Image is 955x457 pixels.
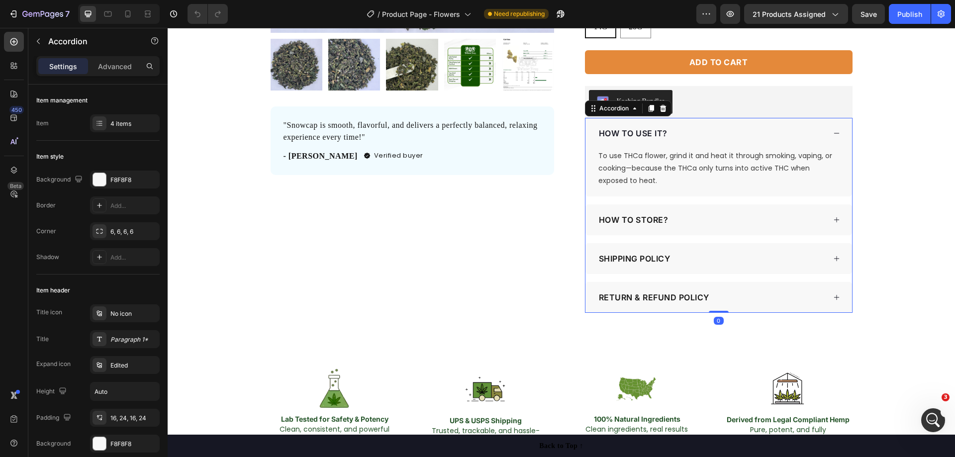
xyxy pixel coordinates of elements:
div: Add to cart [522,28,580,40]
img: gempages_580835598424605614-eddb36e2-1fb2-45cd-8024-f652d01c4694.png [599,341,642,382]
div: Publish [897,9,922,19]
p: Clean ingredients, real results for a pure experience. [413,397,525,416]
div: Item management [36,96,88,105]
div: Item [36,119,49,128]
div: Corner [36,227,56,236]
img: gempages_580835598424605614-df068e66-6fce-4d6a-88c2-f9ca5d6730ef.png [296,341,339,383]
div: Padding [36,411,73,425]
img: gempages_580835598424605614-216f3908-1606-4ae3-bf10-17a0cd548710.png [448,341,490,381]
div: No icon [110,309,157,318]
p: Settings [49,61,77,72]
div: Item style [36,152,64,161]
button: Publish [889,4,931,24]
p: Advanced [98,61,132,72]
div: Title icon [36,308,62,317]
div: Paragraph 1* [110,335,157,344]
div: Title [36,335,49,344]
div: Expand icon [36,360,71,368]
button: Kaching Bundles [421,62,505,86]
img: gempages_580835598424605614-19a15e65-4b50-4d09-91fb-a2190f12c2fa.png [145,341,188,382]
div: Height [36,385,69,398]
div: F8F8F8 [110,176,157,184]
div: Add... [110,253,157,262]
div: 0 [546,289,556,297]
button: 7 [4,4,74,24]
button: Save [852,4,885,24]
div: 6, 6, 6, 6 [110,227,157,236]
div: Add... [110,201,157,210]
p: Verified buyer [206,123,256,133]
div: 4 items [110,119,157,128]
iframe: Intercom live chat [921,408,945,432]
div: Shadow [36,253,59,262]
p: Shipping Policy [431,225,503,237]
div: F8F8F8 [110,440,157,449]
p: Clean, consistent, and powerful you can trust. [110,397,223,416]
input: Auto [91,382,159,400]
button: 21 products assigned [744,4,848,24]
p: How to Store? [431,186,501,198]
p: How to Use it? [431,99,500,111]
span: Product Page - Flowers [382,9,460,19]
div: Item header [36,286,70,295]
p: 7 [65,8,70,20]
iframe: To enrich screen reader interactions, please activate Accessibility in Grammarly extension settings [168,28,955,457]
div: Edited [110,361,157,370]
p: Return & Refund Policy [431,264,542,275]
span: / [378,9,380,19]
h2: 100% Natural Ingredients [398,387,541,396]
span: Need republishing [494,9,545,18]
button: Add to cart [417,22,685,46]
p: To use THCa flower, grind it and heat it through smoking, vaping, or cooking—because the THCa onl... [431,122,671,160]
p: Trusted, trackable, and hassle-free shipping. [262,398,374,418]
h2: Derived from Legal Compliant Hemp [549,387,692,396]
div: Border [36,201,56,210]
img: KachingBundles.png [429,68,441,80]
div: 16, 24, 16, 24 [110,414,157,423]
div: Background [36,439,71,448]
p: Accordion [48,35,133,47]
div: Accordion [430,76,463,85]
span: 21 products assigned [753,9,826,19]
div: Background [36,173,85,186]
div: Undo/Redo [188,4,228,24]
div: Back to Top ↑ [372,413,416,423]
p: Pure, potent, and fully compliant. [564,397,676,417]
div: Kaching Bundles [449,68,497,79]
div: 450 [9,106,24,114]
span: 3 [942,393,950,401]
div: Beta [7,182,24,190]
h2: UPS & USPS Shipping [247,388,390,397]
span: Save [860,10,877,18]
h2: Lab Tested for Safety & Potency [95,387,239,396]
